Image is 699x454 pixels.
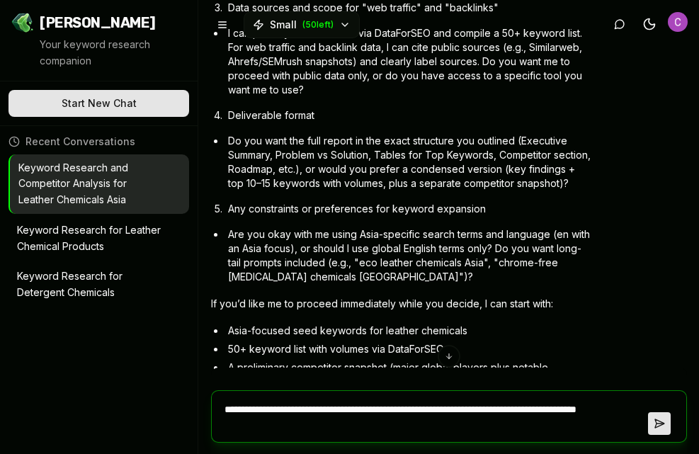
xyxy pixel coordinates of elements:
li: I can pull keyword volumes via DataForSEO and compile a 50+ keyword list. For web traffic and bac... [225,26,592,97]
span: ( 50 left) [302,19,334,30]
li: 50+ keyword list with volumes via DataForSEO [225,342,592,356]
li: Data sources and scope for "web traffic" and "backlinks" [225,1,592,15]
span: Recent Conversations [25,135,135,149]
span: Small [270,18,297,32]
p: Keyword Research and Competitor Analysis for Leather Chemicals Asia [18,160,161,208]
img: Jello SEO Logo [11,11,34,34]
li: Asia-focused seed keywords for leather chemicals [225,324,592,338]
li: Do you want the full report in the exact structure you outlined (Executive Summary, Problem vs So... [225,134,592,191]
button: Small(50left) [244,11,360,38]
li: Deliverable format [225,108,592,123]
button: Start New Chat [8,90,189,117]
span: Start New Chat [62,96,137,110]
button: Keyword Research for Detergent Chemicals [8,263,189,307]
button: Open user button [668,12,688,32]
li: A preliminary competitor snapshot (major global players plus notable [DEMOGRAPHIC_DATA] players) ... [225,361,592,389]
p: Your keyword research companion [40,37,186,69]
button: Keyword Research and Competitor Analysis for Leather Chemicals Asia [10,154,189,214]
p: If you’d like me to proceed immediately while you decide, I can start with: [211,295,592,312]
p: Keyword Research for Detergent Chemicals [17,268,161,301]
span: [PERSON_NAME] [40,13,156,33]
li: Are you okay with me using Asia-specific search terms and language (en with an Asia focus), or sh... [225,227,592,284]
li: Any constraints or preferences for keyword expansion [225,202,592,216]
button: Keyword Research for Leather Chemical Products [8,217,189,261]
p: Keyword Research for Leather Chemical Products [17,222,161,255]
img: Contact Chemtradeasia [668,12,688,32]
